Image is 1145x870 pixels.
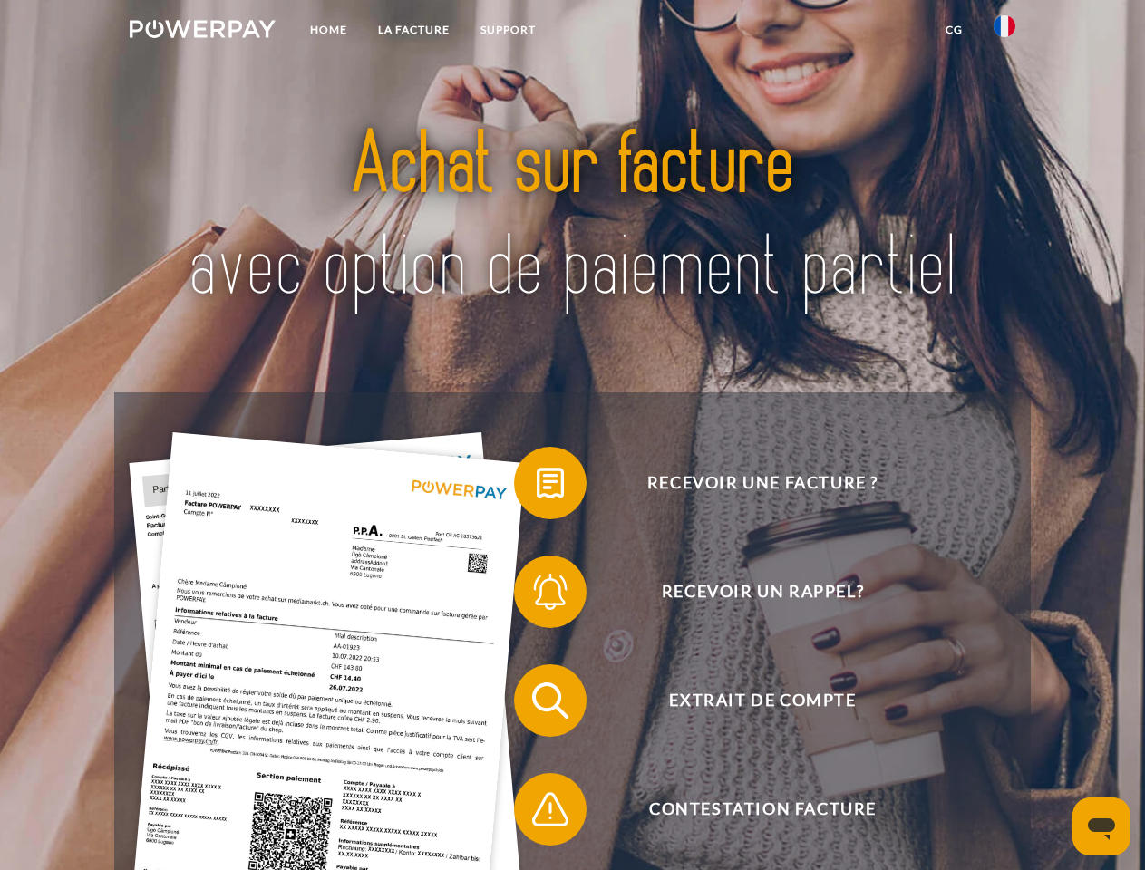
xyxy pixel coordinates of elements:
span: Recevoir un rappel? [540,556,985,628]
button: Recevoir un rappel? [514,556,985,628]
img: logo-powerpay-white.svg [130,20,276,38]
img: qb_bell.svg [528,569,573,614]
button: Recevoir une facture ? [514,447,985,519]
button: Extrait de compte [514,664,985,737]
button: Contestation Facture [514,773,985,846]
span: Extrait de compte [540,664,985,737]
a: Home [295,14,363,46]
iframe: Bouton de lancement de la fenêtre de messagerie [1072,797,1130,855]
a: Support [465,14,551,46]
a: CG [930,14,978,46]
img: qb_bill.svg [528,460,573,506]
span: Contestation Facture [540,773,985,846]
a: LA FACTURE [363,14,465,46]
img: title-powerpay_fr.svg [173,87,972,347]
img: qb_search.svg [528,678,573,723]
img: qb_warning.svg [528,787,573,832]
img: fr [994,15,1015,37]
span: Recevoir une facture ? [540,447,985,519]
